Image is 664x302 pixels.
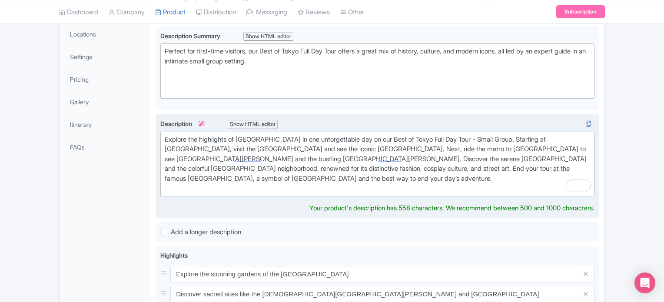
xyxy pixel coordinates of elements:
[160,252,188,259] span: Highlights
[61,47,148,66] a: Settings
[61,24,148,44] a: Locations
[160,120,206,127] span: Description
[165,46,590,96] div: Perfect for first-time visitors, our Best of Tokyo Full Day Tour offers a great mix of history, c...
[165,135,590,193] div: Explore the highlights of [GEOGRAPHIC_DATA] in one unforgettable day on our Best of Tokyo Full Da...
[61,70,148,89] a: Pricing
[61,115,148,134] a: Itinerary
[228,120,278,129] div: Show HTML editor
[160,132,594,196] trix-editor: To enrich screen reader interactions, please activate Accessibility in Grammarly extension settings
[309,203,594,213] div: Your product's description has 558 characters. We recommend between 500 and 1000 characters.
[61,92,148,112] a: Gallery
[171,228,241,236] span: Add a longer description
[556,5,605,18] a: Subscription
[61,137,148,157] a: FAQs
[160,32,222,40] span: Description Summary
[243,32,293,41] div: Show HTML editor
[634,272,655,293] div: Open Intercom Messenger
